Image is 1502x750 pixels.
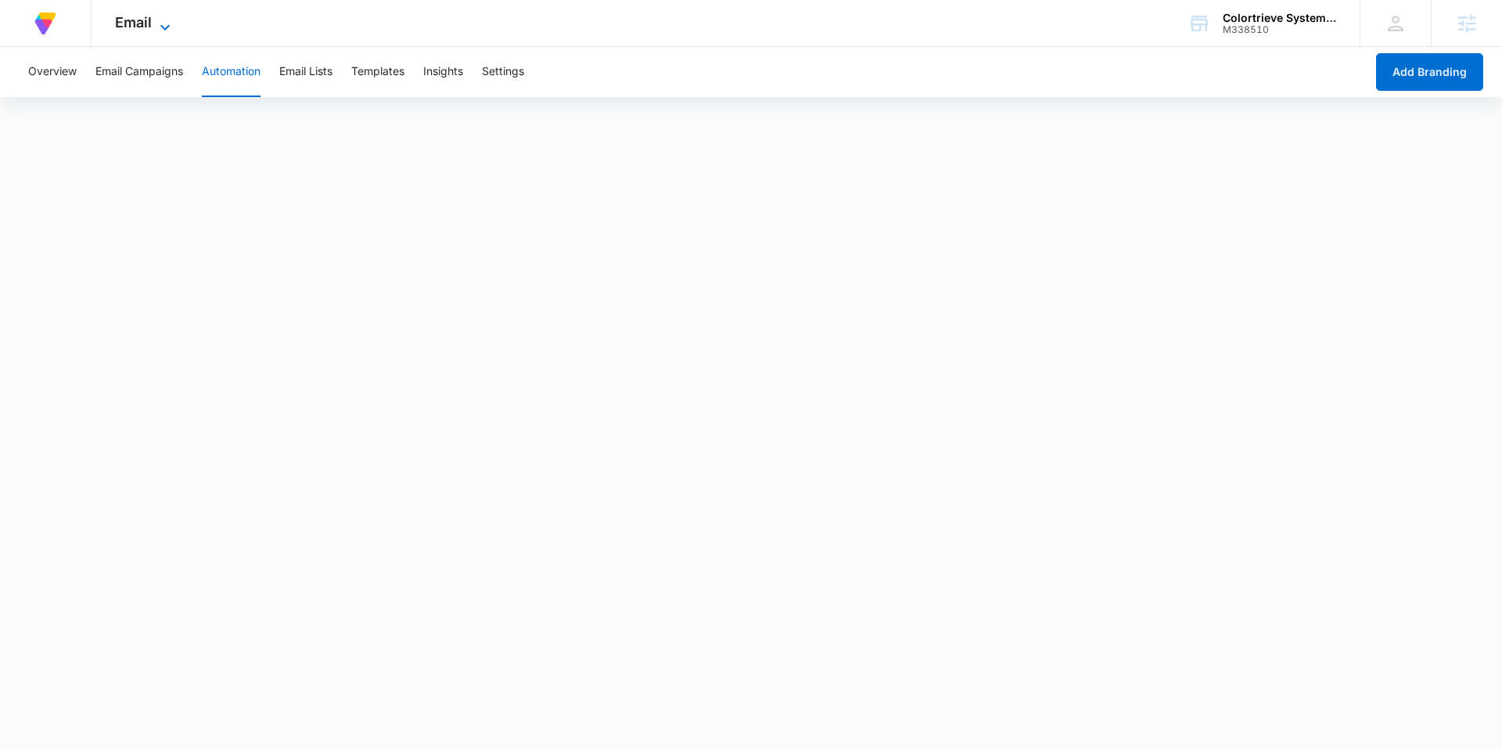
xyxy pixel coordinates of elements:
button: Email Campaigns [95,47,183,97]
div: account id [1223,24,1337,35]
button: Add Branding [1376,53,1483,91]
button: Settings [482,47,524,97]
button: Automation [202,47,261,97]
button: Email Lists [279,47,332,97]
span: Email [115,14,152,31]
div: account name [1223,12,1337,24]
img: Volusion [31,9,59,38]
button: Overview [28,47,77,97]
button: Insights [423,47,463,97]
button: Templates [351,47,404,97]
